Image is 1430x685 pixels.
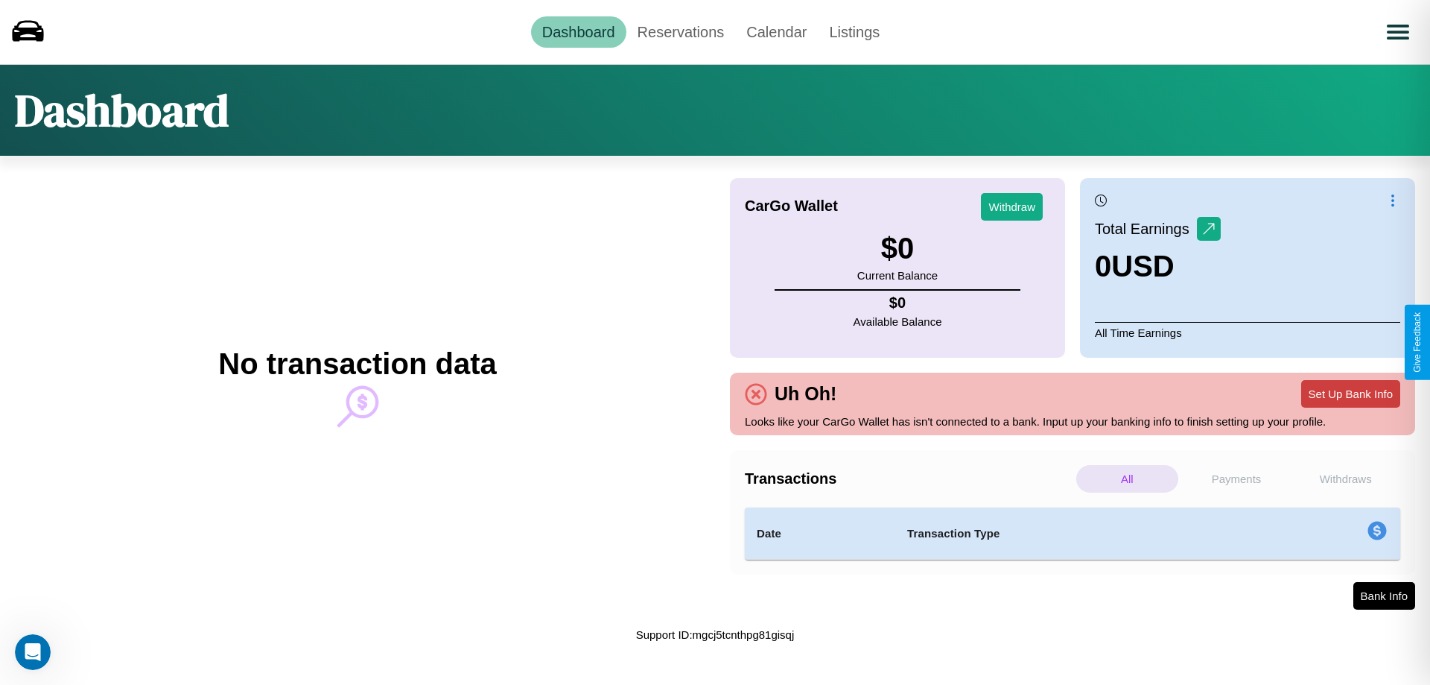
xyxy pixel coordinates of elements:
[757,525,883,543] h4: Date
[1353,582,1415,610] button: Bank Info
[636,625,795,645] p: Support ID: mgcj5tcnthpg81gisqj
[218,347,496,381] h2: No transaction data
[626,16,736,48] a: Reservations
[1186,465,1288,493] p: Payments
[745,508,1400,560] table: simple table
[1301,380,1400,408] button: Set Up Bank Info
[15,634,51,670] iframe: Intercom live chat
[745,411,1400,432] p: Looks like your CarGo Wallet has isn't connected to a bank. Input up your banking info to finish ...
[1095,322,1400,343] p: All Time Earnings
[1095,250,1221,283] h3: 0 USD
[857,232,938,265] h3: $ 0
[981,193,1043,221] button: Withdraw
[1412,312,1423,373] div: Give Feedback
[1095,215,1197,242] p: Total Earnings
[745,470,1072,487] h4: Transactions
[735,16,818,48] a: Calendar
[1294,465,1396,493] p: Withdraws
[857,265,938,285] p: Current Balance
[1076,465,1178,493] p: All
[767,383,844,405] h4: Uh Oh!
[1377,11,1419,53] button: Open menu
[15,80,229,141] h1: Dashboard
[745,198,838,215] h4: CarGo Wallet
[818,16,891,48] a: Listings
[531,16,626,48] a: Dashboard
[854,312,942,332] p: Available Balance
[854,294,942,312] h4: $ 0
[907,525,1245,543] h4: Transaction Type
